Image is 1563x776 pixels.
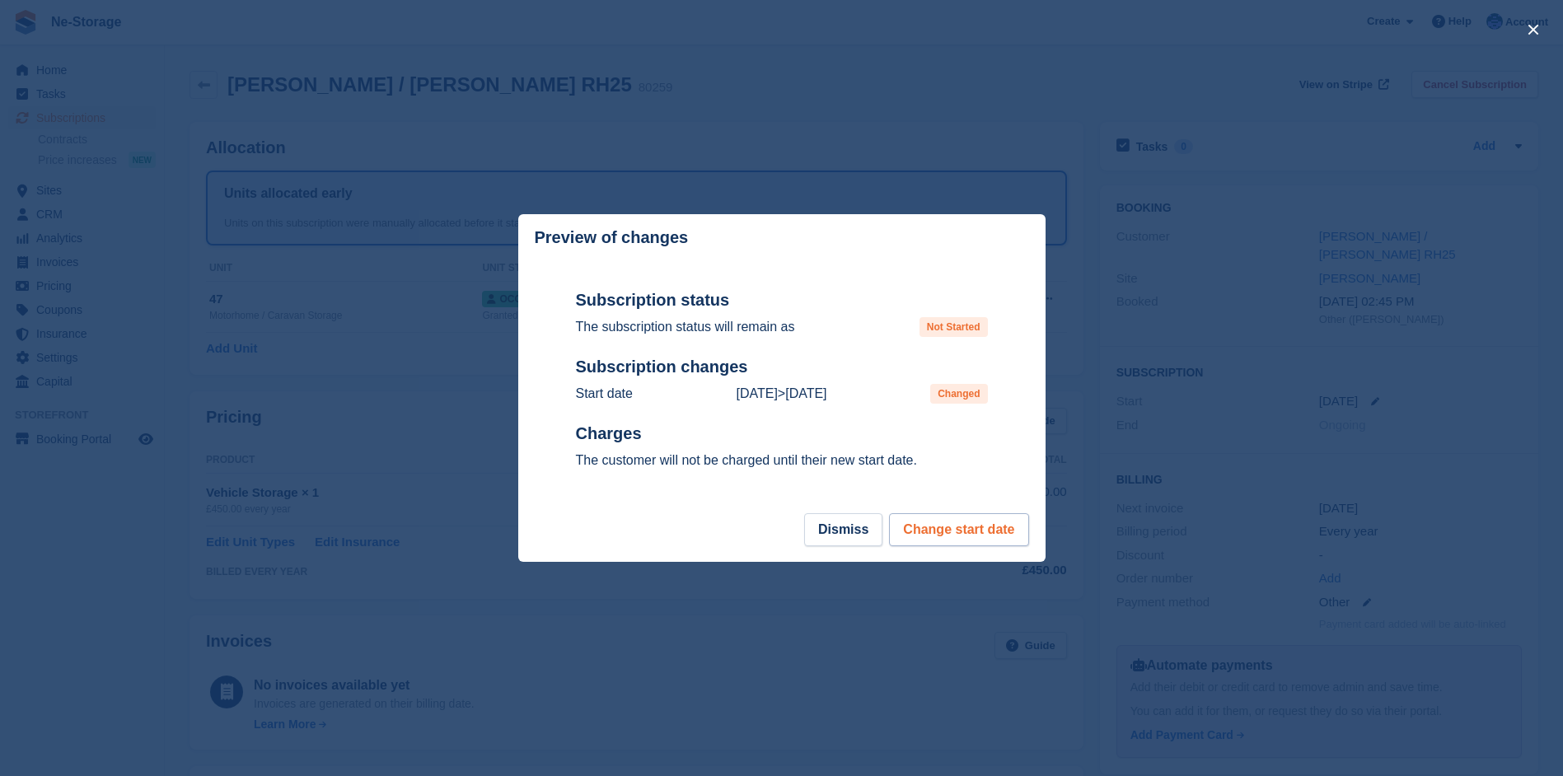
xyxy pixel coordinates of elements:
[576,451,988,470] p: The customer will not be charged until their new start date.
[920,317,988,337] span: Not Started
[1520,16,1547,43] button: close
[576,317,795,337] p: The subscription status will remain as
[804,513,882,546] button: Dismiss
[736,386,777,400] time: 2025-10-01 00:00:00 UTC
[576,423,988,444] h2: Charges
[930,384,987,404] span: Changed
[889,513,1028,546] button: Change start date
[576,357,988,377] h2: Subscription changes
[785,386,826,400] time: 2025-08-31 23:00:00 UTC
[736,384,826,404] p: >
[535,228,689,247] p: Preview of changes
[576,290,988,311] h2: Subscription status
[576,384,633,404] p: Start date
